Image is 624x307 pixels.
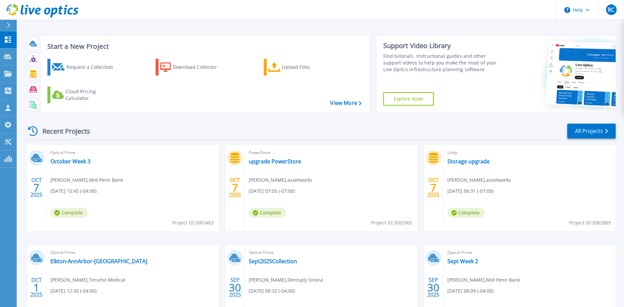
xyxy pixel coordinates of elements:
span: 30 [427,285,439,290]
span: Complete [249,208,286,218]
div: Find tutorials, instructional guides and other support videos to help you make the most of your L... [383,53,505,73]
div: OCT 2025 [229,175,241,200]
span: [DATE] 15:45 (-04:00) [50,187,96,195]
a: upgrade PowerStore [249,158,301,165]
a: Request a Collection [47,59,122,75]
span: Optical Prime [50,149,215,156]
span: [DATE] 08:32 (-04:00) [249,287,295,295]
span: Complete [447,208,485,218]
span: 1 [33,285,39,290]
div: OCT 2025 [30,175,43,200]
span: [PERSON_NAME] , Mid Penn Bank [50,176,123,184]
span: [PERSON_NAME] , assetworks [249,176,312,184]
div: SEP 2025 [229,275,241,300]
span: Optical Prime [447,249,612,256]
span: [PERSON_NAME] , Mid Penn Bank [447,276,520,284]
span: [PERSON_NAME] , Terumo Medical [50,276,126,284]
span: Optical Prime [249,249,413,256]
div: Request a Collection [66,60,120,74]
span: Optical Prime [50,249,215,256]
div: Download Collector [173,60,226,74]
span: [PERSON_NAME] , Dentsply Sirona [249,276,323,284]
div: Cloud Pricing Calculator [65,88,119,102]
span: 7 [33,185,39,190]
span: Unity [447,149,612,156]
div: Upload Files [282,60,335,74]
span: [DATE] 08:09 (-04:00) [447,287,493,295]
a: Elkton-AnnArbor-[GEOGRAPHIC_DATA] [50,258,147,265]
a: Storage upgrade [447,158,490,165]
span: Project ID: 3082965 [371,219,412,226]
span: 7 [430,185,436,190]
a: Explore Now! [383,92,434,106]
span: [DATE] 07:05 (-07:00) [249,187,295,195]
a: Download Collector [156,59,230,75]
div: OCT 2025 [427,175,440,200]
span: [DATE] 12:30 (-04:00) [50,287,96,295]
span: 30 [229,285,241,290]
a: All Projects [567,124,616,139]
span: 7 [232,185,238,190]
span: PowerStore [249,149,413,156]
span: [DATE] 06:31 (-07:00) [447,187,493,195]
a: Sept2025Collection [249,258,297,265]
a: Upload Files [264,59,338,75]
a: View More [330,100,361,106]
span: Project ID: 3082889 [569,219,611,226]
span: RC [608,7,614,12]
div: SEP 2025 [427,275,440,300]
a: October Week 3 [50,158,90,165]
span: Complete [50,208,88,218]
span: [PERSON_NAME] , assetworks [447,176,511,184]
div: Support Video Library [383,41,505,50]
div: Recent Projects [26,123,99,139]
a: Sept Week 2 [447,258,478,265]
h3: Start a New Project [47,43,361,50]
span: Project ID: 3083483 [172,219,214,226]
div: OCT 2025 [30,275,43,300]
a: Cloud Pricing Calculator [47,87,122,103]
